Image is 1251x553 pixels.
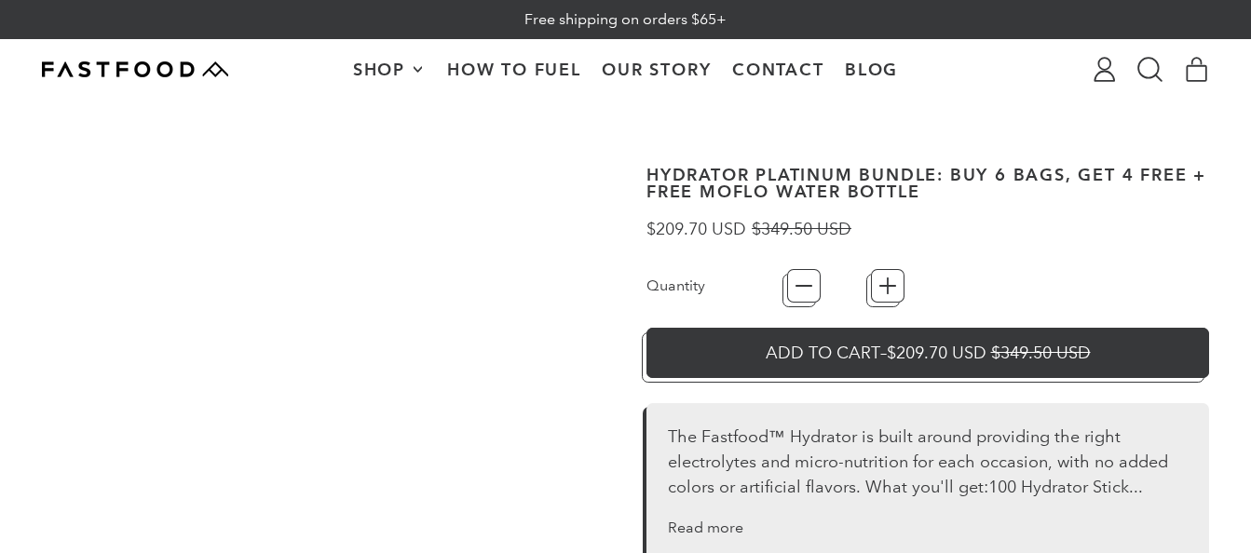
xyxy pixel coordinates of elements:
button: Add to Cart [646,328,1209,378]
a: Contact [722,40,835,99]
div: The Fastfood™ Hydrator is built around providing the right electrolytes and micro-nutrition for e... [668,425,1189,500]
span: Shop [353,61,410,78]
button: − [787,269,821,303]
button: + [871,269,904,303]
button: Shop [342,40,436,99]
span: $209.70 USD [646,219,746,239]
button: Read more [668,517,743,539]
label: Quantity [646,275,787,297]
a: How To Fuel [437,40,592,99]
h1: Hydrator Platinum Bundle: Buy 6 Bags, Get 4 FREE + FREE MOFLO WATER BOTTLE [646,167,1209,200]
s: $349.50 USD [752,219,851,239]
a: Blog [835,40,909,99]
a: Our Story [592,40,722,99]
img: Fastfood [42,61,228,77]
